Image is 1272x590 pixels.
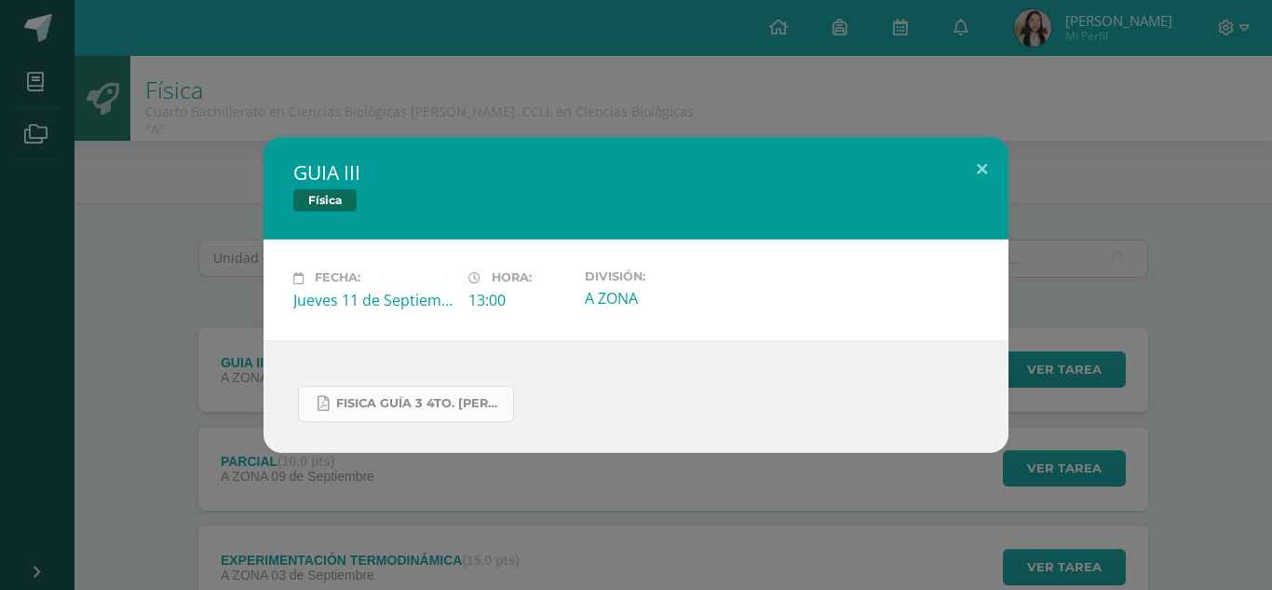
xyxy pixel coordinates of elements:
[315,271,360,285] span: Fecha:
[293,159,979,185] h2: GUIA III
[293,290,453,310] div: Jueves 11 de Septiembre
[955,137,1008,200] button: Close (Esc)
[293,189,357,212] span: Física
[585,288,745,309] div: A ZONA
[492,271,532,285] span: Hora:
[585,269,745,283] label: División:
[298,386,514,422] a: FISICA GUÍA 3 4TO. [PERSON_NAME].docx.pdf
[468,290,570,310] div: 13:00
[336,396,504,411] span: FISICA GUÍA 3 4TO. [PERSON_NAME].docx.pdf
